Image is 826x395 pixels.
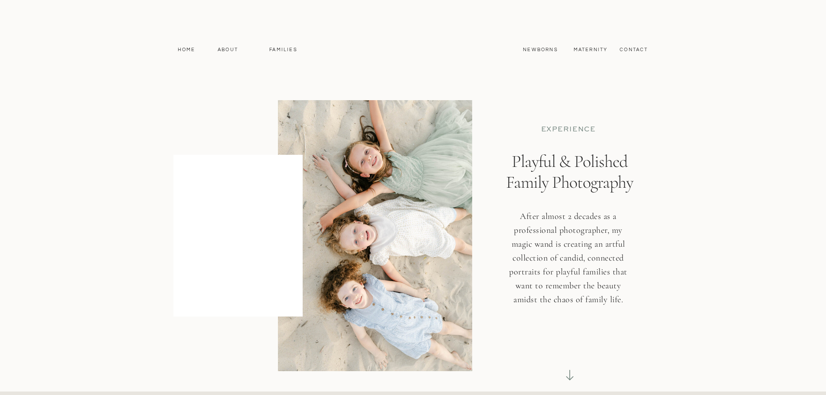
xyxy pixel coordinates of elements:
[499,151,640,230] h1: Playful & Polished Family Photography
[574,46,607,54] a: MAternity
[515,125,622,134] p: EXPERIENCE
[505,209,632,321] h3: After almost 2 decades as a professional photographer, my magic wand is creating an artful collec...
[615,46,653,54] a: contact
[215,46,241,54] a: About
[174,46,199,54] a: Home
[264,46,303,54] a: Families
[520,46,562,54] a: Newborns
